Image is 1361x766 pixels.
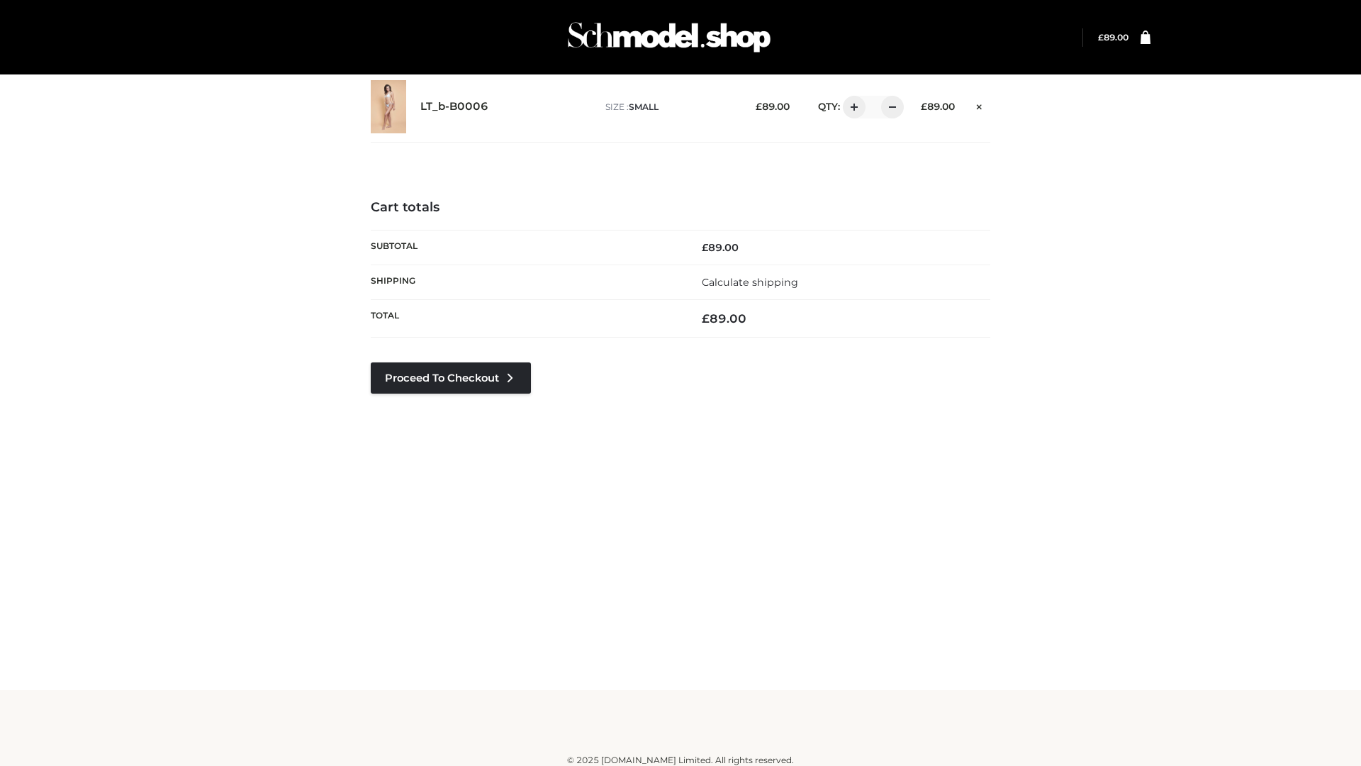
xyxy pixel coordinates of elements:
bdi: 89.00 [702,241,739,254]
span: £ [702,311,710,326]
bdi: 89.00 [1098,32,1128,43]
h4: Cart totals [371,200,990,216]
img: LT_b-B0006 - SMALL [371,80,406,133]
a: Calculate shipping [702,276,798,289]
a: Proceed to Checkout [371,362,531,394]
th: Subtotal [371,230,680,265]
span: £ [1098,32,1104,43]
span: £ [756,101,762,112]
bdi: 89.00 [702,311,746,326]
p: size : [605,101,734,113]
a: £89.00 [1098,32,1128,43]
img: Schmodel Admin 964 [563,9,775,65]
span: SMALL [629,101,659,112]
a: Remove this item [969,96,990,114]
div: QTY: [804,96,899,118]
span: £ [702,241,708,254]
bdi: 89.00 [921,101,955,112]
bdi: 89.00 [756,101,790,112]
a: LT_b-B0006 [420,100,488,113]
span: £ [921,101,927,112]
th: Total [371,300,680,338]
th: Shipping [371,265,680,299]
